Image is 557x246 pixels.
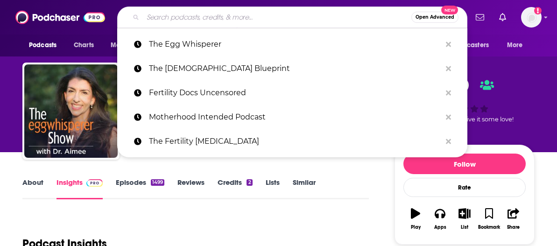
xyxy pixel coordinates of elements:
div: Play [411,225,421,230]
a: Credits2 [218,178,252,199]
img: User Profile [521,7,542,28]
div: List [461,225,468,230]
img: The Egg Whisperer Show [24,64,118,158]
button: open menu [438,36,502,54]
div: Apps [434,225,446,230]
a: The Fertility [MEDICAL_DATA] [117,129,467,154]
div: Bookmark [478,225,500,230]
span: New [441,6,458,14]
button: open menu [501,36,535,54]
span: Logged in as KTMSseat4 [521,7,542,28]
span: Monitoring [111,39,144,52]
img: Podchaser - Follow, Share and Rate Podcasts [15,8,105,26]
a: Reviews [177,178,204,199]
p: The Female Blueprint [149,56,441,81]
span: Open Advanced [416,15,454,20]
button: open menu [104,36,156,54]
div: 2 [247,179,252,186]
button: Apps [428,202,452,236]
a: Lists [266,178,280,199]
img: Podchaser Pro [86,179,103,187]
div: 1499 [151,179,164,186]
a: Show notifications dropdown [495,9,510,25]
a: Show notifications dropdown [472,9,488,25]
a: Episodes1499 [116,178,164,199]
svg: Add a profile image [534,7,542,14]
a: Fertility Docs Uncensored [117,81,467,105]
div: Rate [403,178,526,197]
p: The Fertility Psychologist [149,129,441,154]
a: Similar [293,178,316,199]
button: Play [403,202,428,236]
p: Motherhood Intended Podcast [149,105,441,129]
input: Search podcasts, credits, & more... [143,10,411,25]
a: Charts [68,36,99,54]
button: List [452,202,477,236]
button: open menu [22,36,69,54]
span: Podcasts [29,39,56,52]
a: The Egg Whisperer [117,32,467,56]
button: Share [501,202,526,236]
a: Motherhood Intended Podcast [117,105,467,129]
div: Share [507,225,520,230]
p: Fertility Docs Uncensored [149,81,441,105]
div: Search podcasts, credits, & more... [117,7,467,28]
button: Open AdvancedNew [411,12,458,23]
button: Bookmark [477,202,501,236]
a: The [DEMOGRAPHIC_DATA] Blueprint [117,56,467,81]
span: More [507,39,523,52]
span: Charts [74,39,94,52]
a: InsightsPodchaser Pro [56,178,103,199]
button: Show profile menu [521,7,542,28]
p: The Egg Whisperer [149,32,441,56]
a: About [22,178,43,199]
button: Follow [403,154,526,174]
